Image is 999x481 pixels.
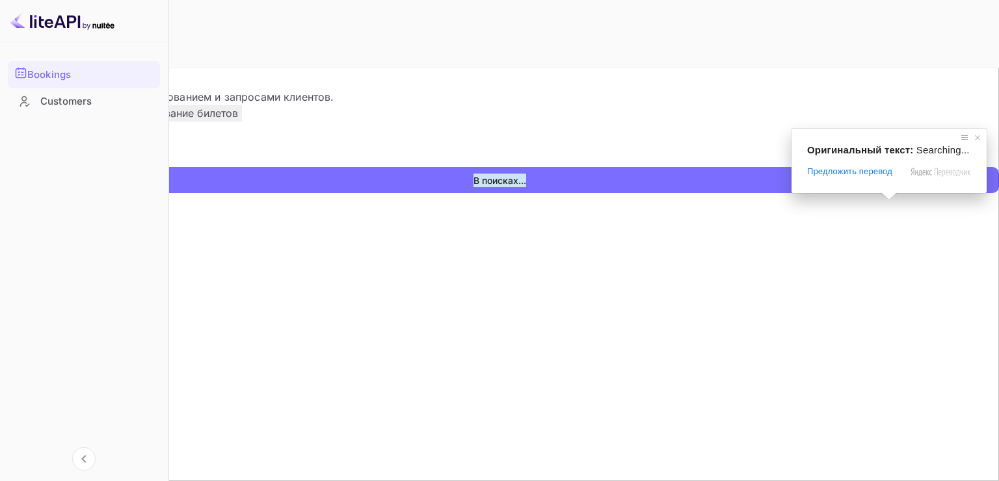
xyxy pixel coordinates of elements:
div: Customers [8,89,160,114]
button: Свернуть навигацию [72,447,96,471]
div: Bookings [27,68,153,83]
div: Customers [40,94,153,109]
a: Bookings [8,61,160,87]
a: Customers [8,89,160,113]
div: Bookings [8,61,160,88]
span: Предложить перевод [807,166,892,177]
ya-tr-span: В поисках... [473,174,526,187]
span: Оригинальный текст: [807,144,913,155]
span: Searching... [916,144,970,155]
img: Логотип LiteAPI [10,10,114,31]
ya-tr-span: Отслеживание билетов [120,107,238,120]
